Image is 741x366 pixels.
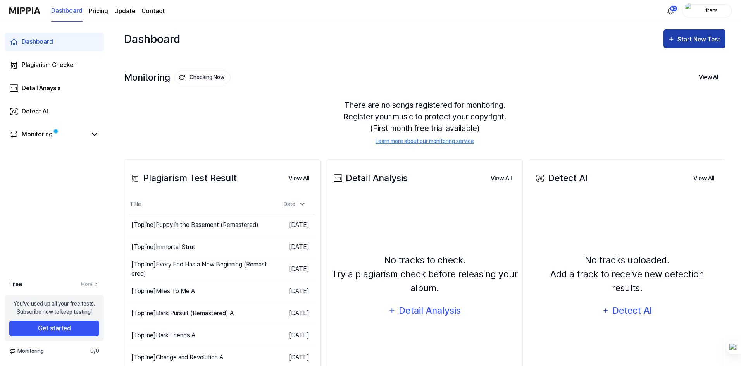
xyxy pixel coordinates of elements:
td: [DATE] [269,302,315,324]
span: 0 / 0 [90,347,99,355]
div: No tracks to check. Try a plagiarism check before releasing your album. [332,253,518,295]
a: Dashboard [5,33,104,51]
div: Date [281,198,309,211]
button: Detail Analysis [383,301,466,320]
div: Monitoring [124,71,231,84]
div: Detect AI [22,107,48,116]
th: Title [129,195,269,214]
td: [DATE] [269,236,315,258]
div: Dashboard [124,29,180,48]
span: Monitoring [9,347,44,355]
div: Detect AI [534,171,588,185]
button: Get started [9,321,99,336]
a: Plagiarism Checker [5,56,104,74]
button: Start New Test [663,29,725,48]
img: profile [685,3,694,19]
div: Detect AI [612,303,653,318]
div: You’ve used up all your free tests. Subscribe now to keep testing! [14,300,95,316]
div: Plagiarism Checker [22,60,76,70]
div: Dashboard [22,37,53,46]
a: Pricing [89,7,108,16]
div: Detail Anaysis [22,84,60,93]
a: Detect AI [5,102,104,121]
button: Detect AI [597,301,658,320]
td: [DATE] [269,324,315,346]
div: [Topline] Miles To Me A [131,287,195,296]
td: [DATE] [269,214,315,236]
div: Start New Test [677,34,722,45]
img: monitoring Icon [179,74,185,81]
button: profilefrans [682,4,732,17]
div: [Topline] Every End Has a New Beginning (Remastered) [131,260,269,278]
a: Contact [141,7,165,16]
div: [Topline] Immortal Strut [131,242,195,252]
div: Detail Analysis [398,303,462,318]
div: [Topline] Puppy in the Basement (Remastered) [131,220,258,230]
a: Detail Anaysis [5,79,104,98]
div: [Topline] Dark Pursuit (Remastered) A [131,309,234,318]
div: There are no songs registered for monitoring. Register your music to protect your copyright. (Fir... [124,90,725,155]
div: Plagiarism Test Result [129,171,237,185]
div: 60 [670,5,677,12]
button: View All [693,69,725,86]
div: Detail Analysis [332,171,408,185]
td: [DATE] [269,258,315,280]
button: Checking Now [174,71,231,84]
button: View All [484,171,518,186]
a: Learn more about our monitoring service [376,137,474,145]
div: No tracks uploaded. Add a track to receive new detection results. [534,253,720,295]
a: Dashboard [51,0,83,22]
button: View All [687,171,720,186]
a: More [81,281,99,288]
a: Monitoring [9,130,87,139]
button: View All [282,171,315,186]
div: [Topline] Change and Revolution A [131,353,223,362]
div: [Topline] Dark Friends A [131,331,195,340]
button: 알림60 [664,5,677,17]
div: Monitoring [22,130,53,139]
div: frans [696,6,727,15]
img: 알림 [666,6,675,15]
td: [DATE] [269,280,315,302]
span: Free [9,280,22,289]
a: Update [114,7,135,16]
